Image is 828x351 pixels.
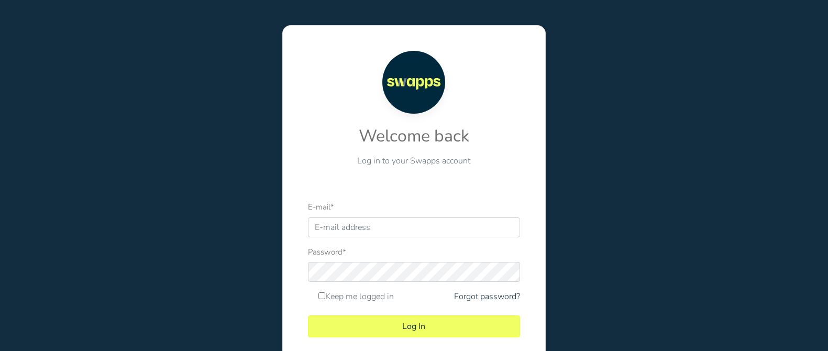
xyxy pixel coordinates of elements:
[318,290,394,303] label: Keep me logged in
[308,201,334,213] label: E-mail
[318,292,325,299] input: Keep me logged in
[454,290,520,303] a: Forgot password?
[308,126,520,146] h2: Welcome back
[308,217,520,237] input: E-mail address
[308,246,346,258] label: Password
[382,51,445,114] img: Swapps logo
[308,155,520,167] p: Log in to your Swapps account
[308,315,520,337] button: Log In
